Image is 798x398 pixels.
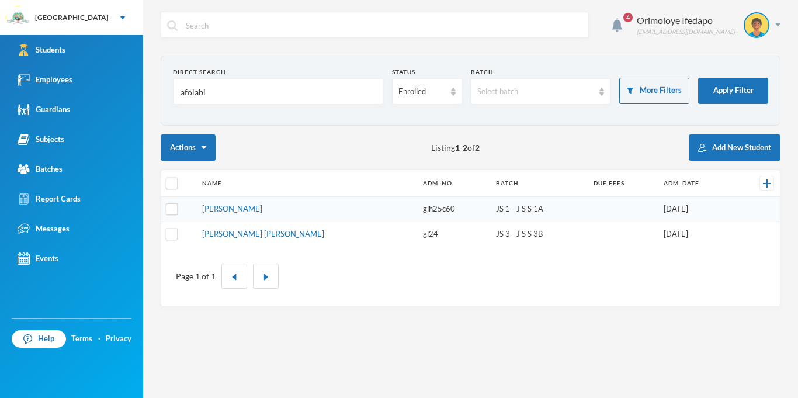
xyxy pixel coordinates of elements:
[623,13,633,22] span: 4
[698,78,768,104] button: Apply Filter
[689,134,780,161] button: Add New Student
[658,197,736,222] td: [DATE]
[6,6,30,30] img: logo
[176,270,216,282] div: Page 1 of 1
[471,68,611,77] div: Batch
[619,78,689,104] button: More Filters
[18,133,64,146] div: Subjects
[490,170,588,197] th: Batch
[202,229,324,238] a: [PERSON_NAME] [PERSON_NAME]
[18,44,65,56] div: Students
[431,141,480,154] span: Listing - of
[455,143,460,153] b: 1
[12,330,66,348] a: Help
[658,222,736,246] td: [DATE]
[417,170,490,197] th: Adm. No.
[106,333,131,345] a: Privacy
[588,170,658,197] th: Due Fees
[173,68,383,77] div: Direct Search
[392,68,462,77] div: Status
[202,204,262,213] a: [PERSON_NAME]
[179,79,377,105] input: Name, Admin No, Phone number, Email Address
[417,197,490,222] td: glh25c60
[398,86,445,98] div: Enrolled
[196,170,418,197] th: Name
[35,12,109,23] div: [GEOGRAPHIC_DATA]
[18,163,63,175] div: Batches
[161,134,216,161] button: Actions
[417,222,490,246] td: gl24
[18,223,70,235] div: Messages
[185,12,582,39] input: Search
[18,193,81,205] div: Report Cards
[745,13,768,37] img: STUDENT
[18,252,58,265] div: Events
[167,20,178,31] img: search
[18,74,72,86] div: Employees
[98,333,100,345] div: ·
[637,27,735,36] div: [EMAIL_ADDRESS][DOMAIN_NAME]
[490,197,588,222] td: JS 1 - J S S 1A
[71,333,92,345] a: Terms
[477,86,594,98] div: Select batch
[490,222,588,246] td: JS 3 - J S S 3B
[658,170,736,197] th: Adm. Date
[18,103,70,116] div: Guardians
[463,143,467,153] b: 2
[475,143,480,153] b: 2
[637,13,735,27] div: Orimoloye Ifedapo
[763,179,771,188] img: +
